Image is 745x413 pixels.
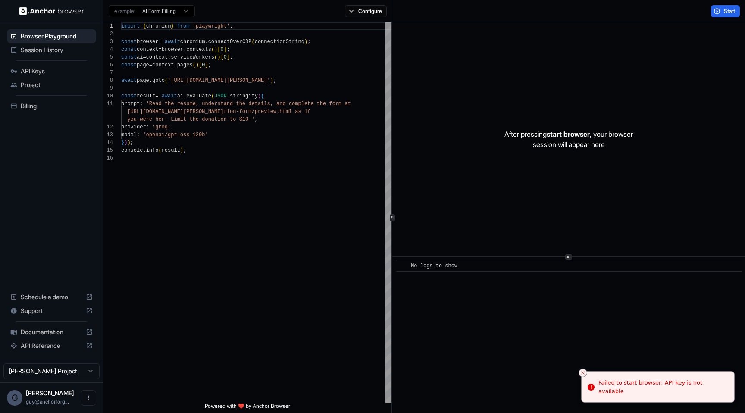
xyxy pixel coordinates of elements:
[227,47,230,53] span: ;
[168,78,270,84] span: '[URL][DOMAIN_NAME][PERSON_NAME]'
[270,78,273,84] span: )
[103,131,113,139] div: 13
[186,47,211,53] span: contexts
[103,61,113,69] div: 6
[137,39,158,45] span: browser
[127,140,130,146] span: )
[177,62,193,68] span: pages
[162,47,183,53] span: browser
[504,129,633,150] p: After pressing , your browser session will appear here
[711,5,740,17] button: Start
[121,62,137,68] span: const
[7,99,96,113] div: Billing
[7,339,96,353] div: API Reference
[146,124,149,130] span: :
[146,23,171,29] span: chromium
[143,132,208,138] span: 'openai/gpt-oss-120b'
[579,369,587,377] button: Close toast
[252,39,255,45] span: (
[103,46,113,53] div: 4
[345,5,387,17] button: Configure
[202,62,205,68] span: 0
[121,39,137,45] span: const
[158,147,161,153] span: (
[199,62,202,68] span: [
[21,293,82,301] span: Schedule a demo
[400,262,404,270] span: ​
[214,47,217,53] span: )
[21,46,93,54] span: Session History
[183,93,186,99] span: .
[168,54,171,60] span: .
[137,54,143,60] span: ai
[143,54,146,60] span: =
[230,54,233,60] span: ;
[140,101,143,107] span: :
[121,124,146,130] span: provider
[114,8,135,15] span: example:
[81,390,96,406] button: Open menu
[7,43,96,57] div: Session History
[121,78,137,84] span: await
[193,62,196,68] span: (
[227,93,230,99] span: .
[180,147,183,153] span: )
[21,341,82,350] span: API Reference
[7,390,22,406] div: G
[124,140,127,146] span: )
[26,389,74,397] span: Guy Ben Simhon
[171,23,174,29] span: }
[26,398,69,405] span: guy@anchorforge.io
[211,93,214,99] span: (
[21,81,93,89] span: Project
[208,39,252,45] span: connectOverCDP
[217,54,220,60] span: )
[103,100,113,108] div: 11
[227,54,230,60] span: ]
[220,47,223,53] span: 0
[103,38,113,46] div: 3
[162,93,177,99] span: await
[171,54,214,60] span: serviceWorkers
[217,47,220,53] span: [
[152,124,171,130] span: 'groq'
[21,102,93,110] span: Billing
[149,78,152,84] span: .
[103,123,113,131] div: 12
[121,23,140,29] span: import
[121,47,137,53] span: const
[158,47,161,53] span: =
[7,78,96,92] div: Project
[255,116,258,122] span: ,
[177,93,183,99] span: ai
[21,67,93,75] span: API Keys
[149,62,152,68] span: =
[230,93,258,99] span: stringify
[261,93,264,99] span: {
[103,22,113,30] div: 1
[137,132,140,138] span: :
[103,30,113,38] div: 2
[146,147,159,153] span: info
[180,39,205,45] span: chromium
[21,307,82,315] span: Support
[158,39,161,45] span: =
[152,62,174,68] span: context
[137,78,149,84] span: page
[21,328,82,336] span: Documentation
[196,62,199,68] span: )
[19,7,84,15] img: Anchor Logo
[21,32,93,41] span: Browser Playground
[255,39,304,45] span: connectionString
[177,23,190,29] span: from
[146,101,301,107] span: 'Read the resume, understand the details, and comp
[547,130,590,138] span: start browser
[205,403,290,413] span: Powered with ❤️ by Anchor Browser
[273,78,276,84] span: ;
[103,154,113,162] div: 16
[307,39,310,45] span: ;
[7,304,96,318] div: Support
[146,54,168,60] span: context
[724,8,736,15] span: Start
[103,84,113,92] div: 9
